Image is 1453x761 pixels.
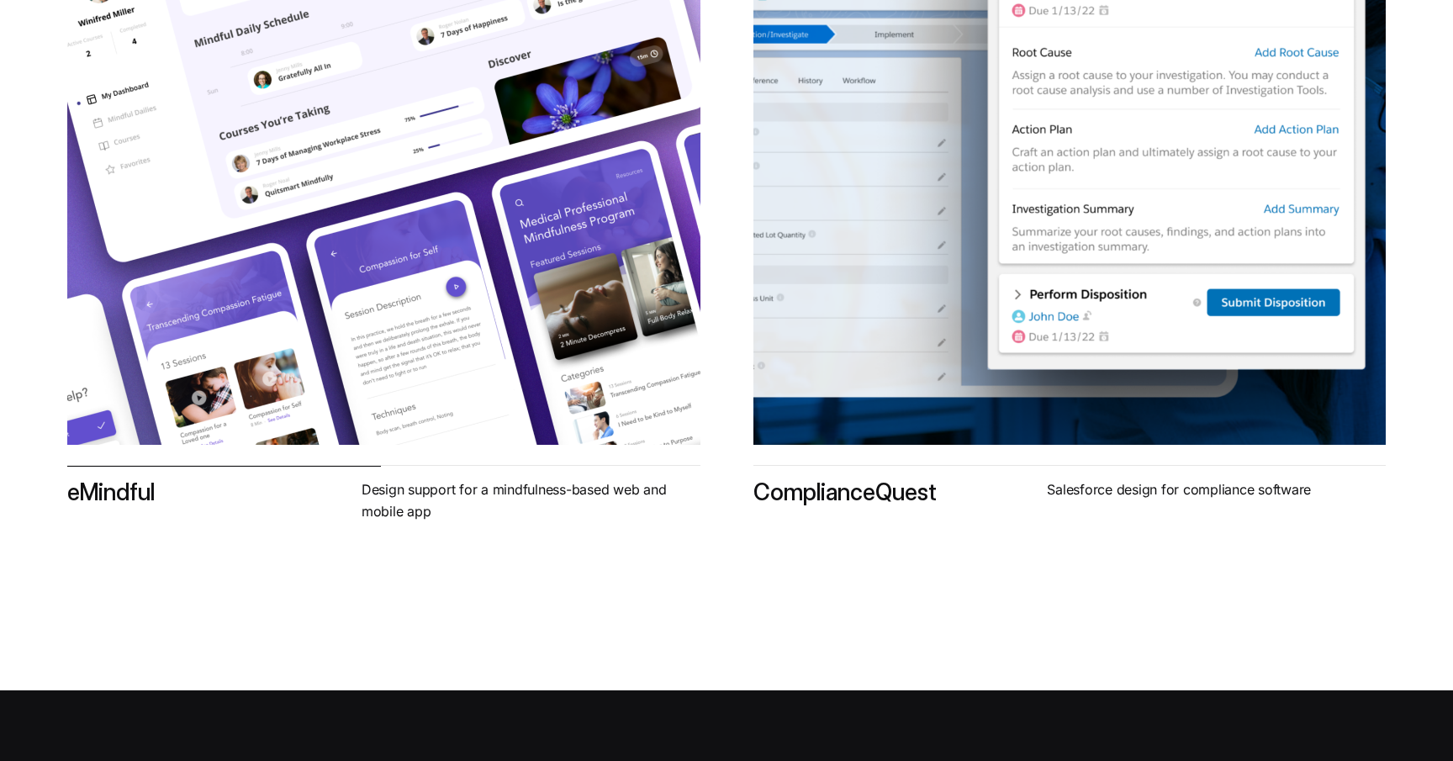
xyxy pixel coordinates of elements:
[362,479,700,522] p: Design support for a mindfulness-based web and mobile app
[67,479,321,505] h3: eMindful
[1047,479,1386,501] p: Salesforce design for compliance software
[753,479,1007,505] h3: ComplianceQuest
